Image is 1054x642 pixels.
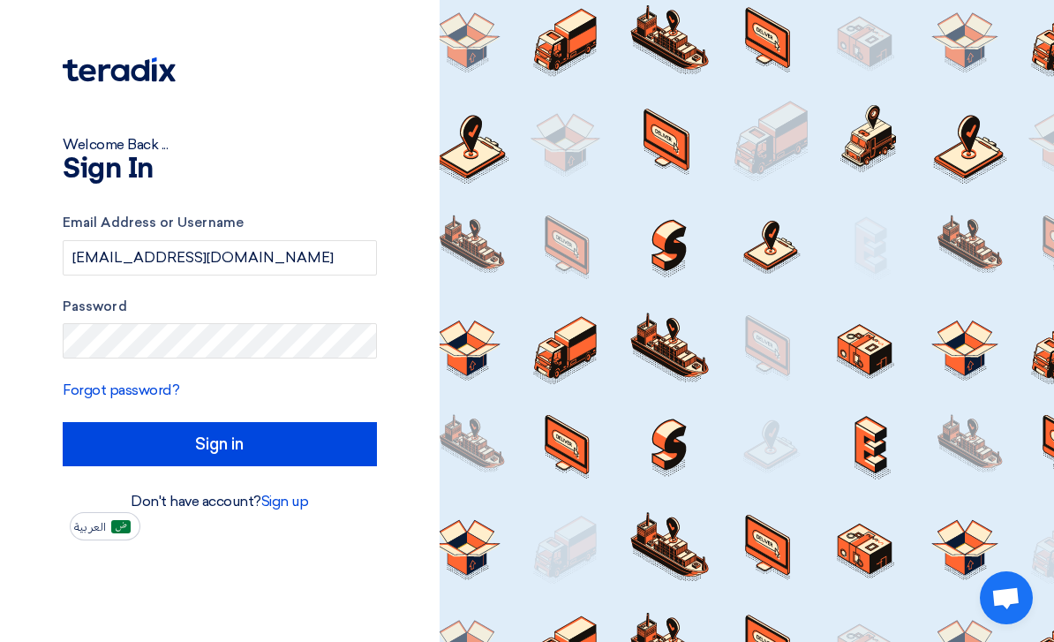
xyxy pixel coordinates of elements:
label: Email Address or Username [63,213,377,233]
div: Don't have account? [63,491,377,512]
button: العربية [70,512,140,540]
div: Open chat [980,571,1033,624]
h1: Sign In [63,155,377,184]
img: ar-AR.png [111,520,131,533]
span: العربية [74,521,106,533]
label: Password [63,297,377,317]
a: Sign up [261,493,309,510]
img: Teradix logo [63,57,176,82]
div: Welcome Back ... [63,134,377,155]
a: Forgot password? [63,381,179,398]
input: Sign in [63,422,377,466]
input: Enter your business email or username [63,240,377,276]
